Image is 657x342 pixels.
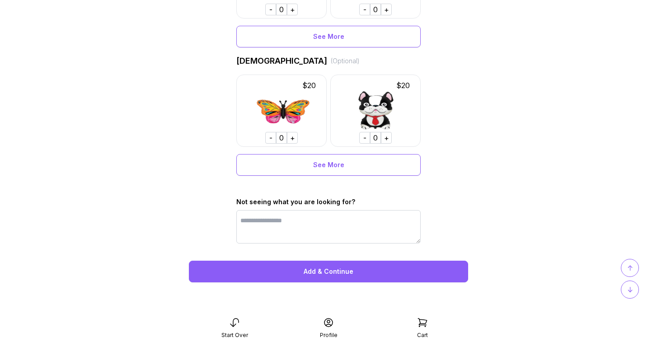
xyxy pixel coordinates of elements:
[390,80,417,91] div: $ 20
[296,80,323,91] div: $ 20
[287,132,298,144] div: +
[359,132,370,144] div: -
[381,132,392,144] div: +
[370,132,381,144] div: 0
[276,4,287,15] div: 0
[236,154,421,176] div: See More
[370,4,381,15] div: 0
[330,75,421,147] img: -
[381,4,392,15] div: +
[236,55,421,67] div: [DEMOGRAPHIC_DATA]
[265,4,276,15] div: -
[331,56,360,66] div: (Optional)
[359,4,370,15] div: -
[276,132,287,144] div: 0
[627,262,633,273] span: ↑
[221,332,248,339] div: Start Over
[265,132,276,144] div: -
[320,332,338,339] div: Profile
[287,4,298,15] div: +
[236,197,421,206] div: Not seeing what you are looking for?
[189,261,468,282] div: Add & Continue
[236,75,327,147] img: -
[417,332,428,339] div: Cart
[236,26,421,47] div: See More
[627,284,633,295] span: ↓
